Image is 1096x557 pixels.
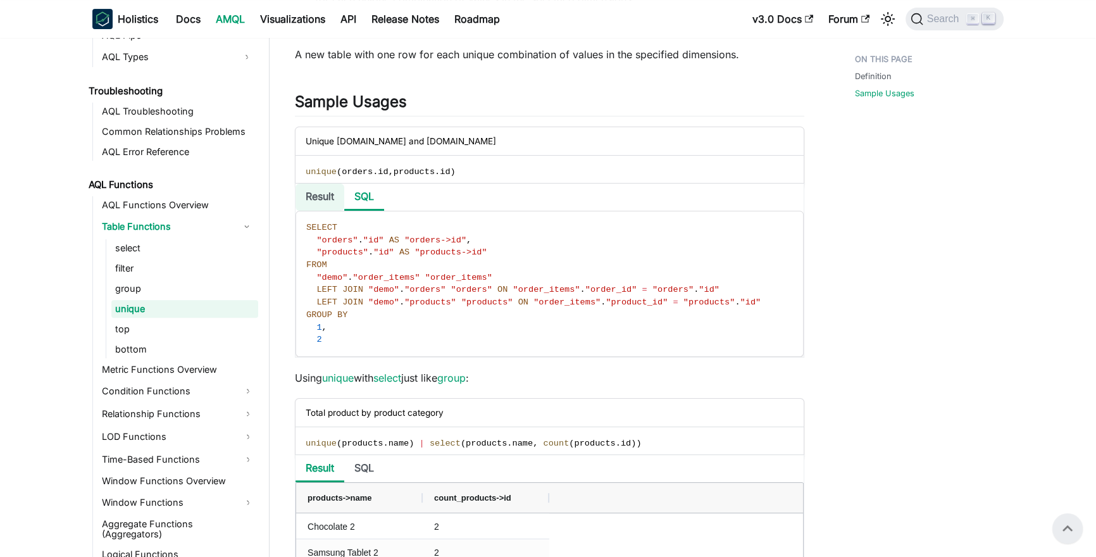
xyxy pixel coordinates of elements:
a: Docs [168,9,208,29]
kbd: K [982,13,995,24]
span: "orders->id" [404,235,466,245]
span: ) [451,167,456,177]
span: unique [306,167,337,177]
span: name [389,439,409,448]
span: "id" [363,235,384,245]
li: Result [296,455,344,482]
a: group [111,280,258,297]
nav: Docs sidebar [80,38,270,557]
a: unique [322,372,354,384]
b: Holistics [118,11,158,27]
span: Search [923,13,967,25]
span: "id" [699,285,719,294]
a: AQL Functions [85,176,258,194]
span: , [389,167,394,177]
span: ( [337,439,342,448]
span: SELECT [306,223,337,232]
span: ( [461,439,466,448]
span: FROM [306,260,327,270]
span: "orders" [316,235,358,245]
a: AQL Error Reference [98,143,258,161]
span: "order_items" [352,273,420,282]
span: AS [389,235,399,245]
a: Troubleshooting [85,82,258,100]
span: select [430,439,461,448]
span: "id" [373,247,394,257]
button: Switch between dark and light mode (currently light mode) [878,9,898,29]
a: v3.0 Docs [745,9,821,29]
span: 2 [316,335,321,344]
span: "orders" [652,285,694,294]
li: SQL [344,184,384,211]
span: products [574,439,615,448]
a: Visualizations [252,9,333,29]
span: | [420,439,425,448]
a: Roadmap [447,9,508,29]
a: filter [111,260,258,277]
span: "order_id" [585,285,637,294]
span: JOIN [342,285,363,294]
span: GROUP [306,310,332,320]
span: . [358,235,363,245]
span: name [512,439,533,448]
button: Search (Command+K) [906,8,1004,30]
span: "products" [316,247,368,257]
img: Holistics [92,9,113,29]
div: 2 [423,513,549,539]
span: id [378,167,388,177]
a: Common Relationships Problems [98,123,258,141]
span: "products" [404,297,456,307]
span: "order_items" [533,297,601,307]
span: "products" [683,297,735,307]
a: HolisticsHolistics [92,9,158,29]
span: . [601,297,606,307]
span: AS [399,247,409,257]
span: , [322,323,327,332]
span: = [673,297,678,307]
a: Forum [821,9,877,29]
a: Condition Functions [98,381,258,401]
a: AQL Functions Overview [98,196,258,214]
span: "demo" [368,297,399,307]
span: products->name [308,493,372,503]
kbd: ⌘ [966,13,979,25]
span: "orders" [404,285,445,294]
div: Chocolate 2 [296,513,423,539]
div: Unique [DOMAIN_NAME] and [DOMAIN_NAME] [296,127,804,156]
a: unique [111,300,258,318]
span: unique [306,439,337,448]
a: bottom [111,341,258,358]
span: id [621,439,631,448]
a: Sample Usages [855,87,914,99]
span: "products->id" [414,247,487,257]
span: count [543,439,569,448]
span: . [616,439,621,448]
a: select [373,372,401,384]
a: Time-Based Functions [98,449,258,470]
span: "demo" [316,273,347,282]
span: "id" [740,297,761,307]
span: "order_items" [425,273,492,282]
a: Release Notes [364,9,447,29]
a: top [111,320,258,338]
a: Window Functions [98,492,258,513]
span: ON [518,297,528,307]
span: products [342,439,383,448]
p: A new table with one row for each unique combination of values in the specified dimensions. [295,47,804,62]
button: Scroll back to top [1052,513,1083,544]
span: 1 [316,323,321,332]
a: Definition [855,70,892,82]
span: . [368,247,373,257]
span: "order_items" [513,285,580,294]
a: group [437,372,466,384]
span: . [735,297,740,307]
li: SQL [344,455,384,482]
a: API [333,9,364,29]
button: Collapse sidebar category 'Table Functions' [235,216,258,237]
p: Using with just like : [295,370,804,385]
span: "orders" [451,285,492,294]
span: . [399,285,404,294]
span: . [383,439,388,448]
span: orders [342,167,373,177]
span: ) [409,439,414,448]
